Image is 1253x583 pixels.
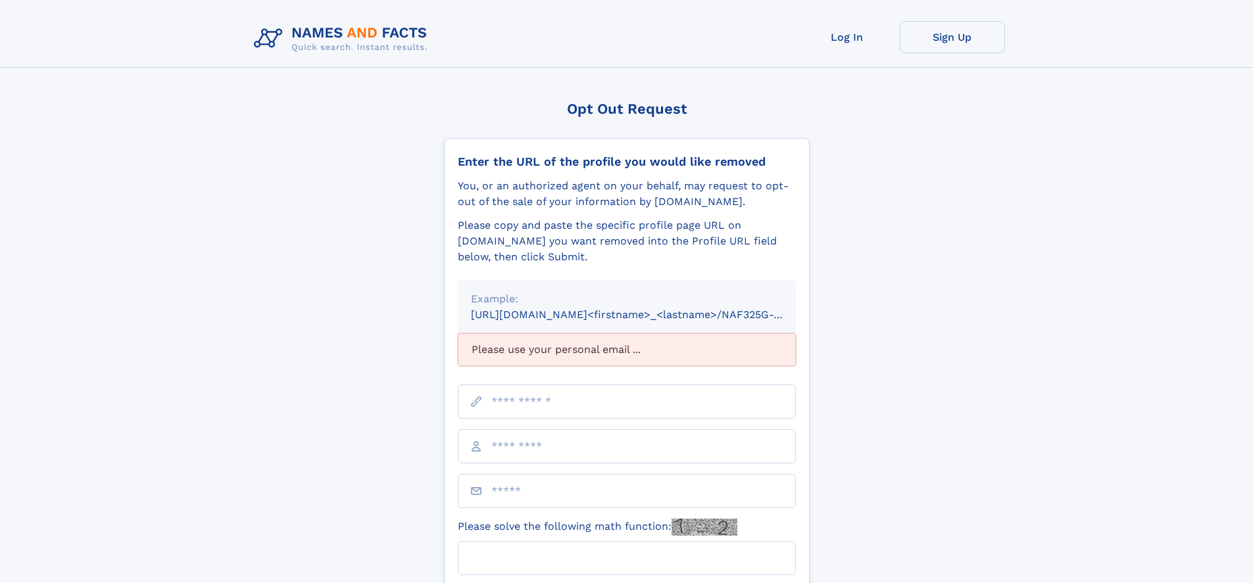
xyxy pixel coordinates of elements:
div: Please copy and paste the specific profile page URL on [DOMAIN_NAME] you want removed into the Pr... [458,218,796,265]
a: Sign Up [900,21,1005,53]
label: Please solve the following math function: [458,519,737,536]
div: Opt Out Request [444,101,810,117]
img: Logo Names and Facts [249,21,438,57]
div: Please use your personal email ... [458,333,796,366]
div: Enter the URL of the profile you would like removed [458,154,796,169]
div: Example: [471,291,783,307]
small: [URL][DOMAIN_NAME]<firstname>_<lastname>/NAF325G-xxxxxxxx [471,308,821,321]
a: Log In [795,21,900,53]
div: You, or an authorized agent on your behalf, may request to opt-out of the sale of your informatio... [458,178,796,210]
